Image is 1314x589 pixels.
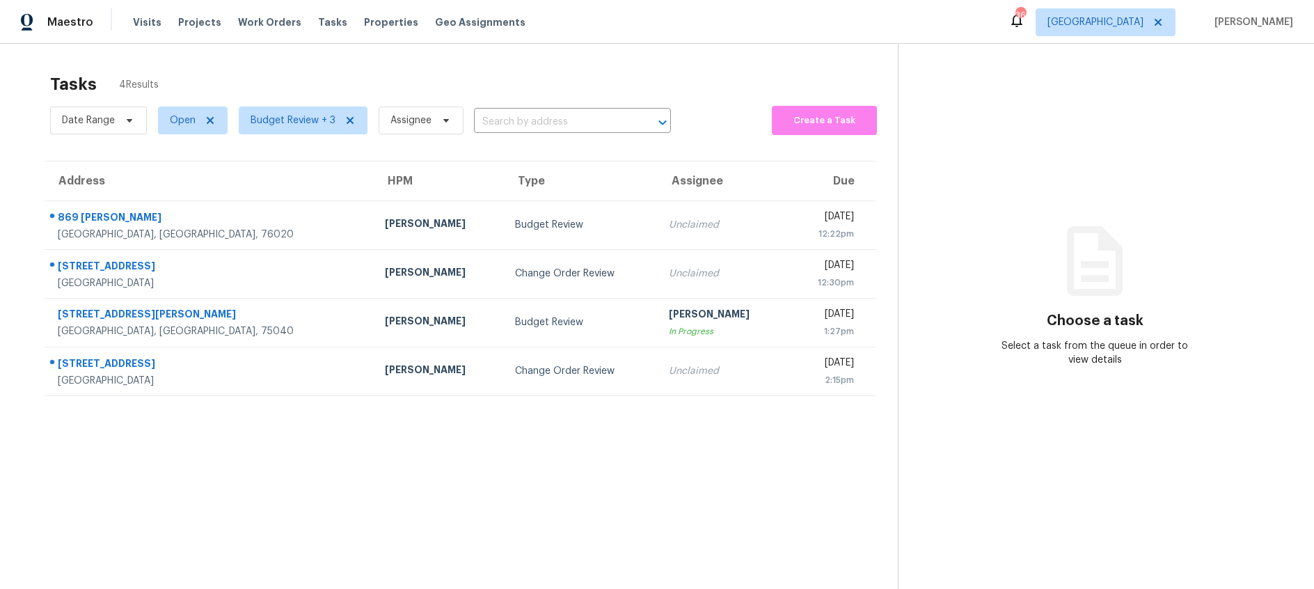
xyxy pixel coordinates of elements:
div: Unclaimed [669,267,777,281]
div: In Progress [669,324,777,338]
th: Due [788,162,875,201]
span: Tasks [318,17,347,27]
th: Assignee [658,162,788,201]
div: 36 [1015,8,1025,22]
div: [GEOGRAPHIC_DATA], [GEOGRAPHIC_DATA], 75040 [58,324,363,338]
span: 4 Results [119,78,159,92]
div: Unclaimed [669,218,777,232]
span: Maestro [47,15,93,29]
h2: Tasks [50,77,97,91]
input: Search by address [474,111,632,133]
div: [PERSON_NAME] [385,217,493,234]
div: Change Order Review [515,267,647,281]
span: Properties [364,15,418,29]
div: 1:27pm [799,324,853,338]
div: [DATE] [799,258,853,276]
span: Assignee [390,113,432,127]
div: [PERSON_NAME] [385,314,493,331]
div: 12:22pm [799,227,853,241]
div: [PERSON_NAME] [385,265,493,283]
div: [GEOGRAPHIC_DATA] [58,276,363,290]
div: Select a task from the queue in order to view details [997,339,1194,367]
th: Type [504,162,658,201]
div: Change Order Review [515,364,647,378]
span: [PERSON_NAME] [1209,15,1293,29]
span: Budget Review + 3 [251,113,335,127]
span: Geo Assignments [435,15,525,29]
div: [PERSON_NAME] [669,307,777,324]
span: Open [170,113,196,127]
th: Address [45,162,374,201]
button: Create a Task [772,106,877,135]
div: 2:15pm [799,373,853,387]
div: [STREET_ADDRESS] [58,356,363,374]
button: Open [653,113,672,132]
h3: Choose a task [1047,314,1143,328]
div: [STREET_ADDRESS] [58,259,363,276]
div: Budget Review [515,315,647,329]
div: 869 [PERSON_NAME] [58,210,363,228]
div: Unclaimed [669,364,777,378]
div: [PERSON_NAME] [385,363,493,380]
span: Create a Task [779,113,870,129]
span: Work Orders [238,15,301,29]
th: HPM [374,162,504,201]
div: Budget Review [515,218,647,232]
div: [DATE] [799,210,853,227]
div: 12:30pm [799,276,853,290]
div: [GEOGRAPHIC_DATA] [58,374,363,388]
div: [DATE] [799,356,853,373]
span: [GEOGRAPHIC_DATA] [1047,15,1143,29]
div: [DATE] [799,307,853,324]
span: Projects [178,15,221,29]
span: Visits [133,15,161,29]
span: Date Range [62,113,115,127]
div: [GEOGRAPHIC_DATA], [GEOGRAPHIC_DATA], 76020 [58,228,363,242]
div: [STREET_ADDRESS][PERSON_NAME] [58,307,363,324]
